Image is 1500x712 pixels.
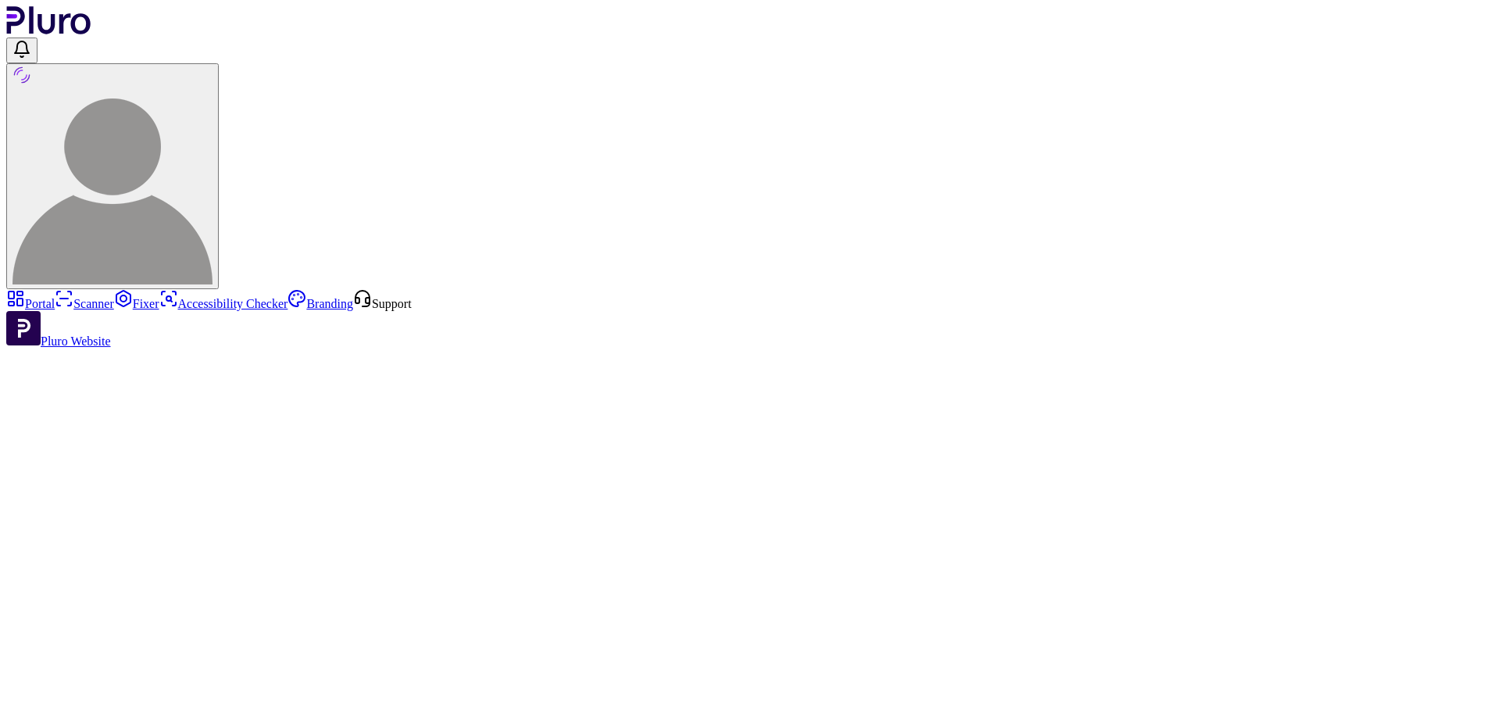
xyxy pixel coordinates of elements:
[114,297,159,310] a: Fixer
[287,297,353,310] a: Branding
[6,289,1494,349] aside: Sidebar menu
[6,38,37,63] button: Open notifications, you have undefined new notifications
[12,84,212,284] img: User avatar
[353,297,412,310] a: Open Support screen
[55,297,114,310] a: Scanner
[6,335,111,348] a: Open Pluro Website
[6,63,219,289] button: User avatar
[6,23,91,37] a: Logo
[159,297,288,310] a: Accessibility Checker
[6,297,55,310] a: Portal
